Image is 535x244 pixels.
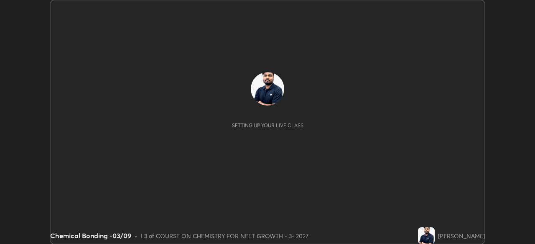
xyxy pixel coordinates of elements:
[438,231,485,240] div: [PERSON_NAME]
[50,231,131,241] div: Chemical Bonding -03/09
[135,231,138,240] div: •
[232,122,303,128] div: Setting up your live class
[418,227,435,244] img: d3afc91c8d51471cb35968126d237139.jpg
[251,72,284,106] img: d3afc91c8d51471cb35968126d237139.jpg
[141,231,308,240] div: L3 of COURSE ON CHEMISTRY FOR NEET GROWTH - 3- 2027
